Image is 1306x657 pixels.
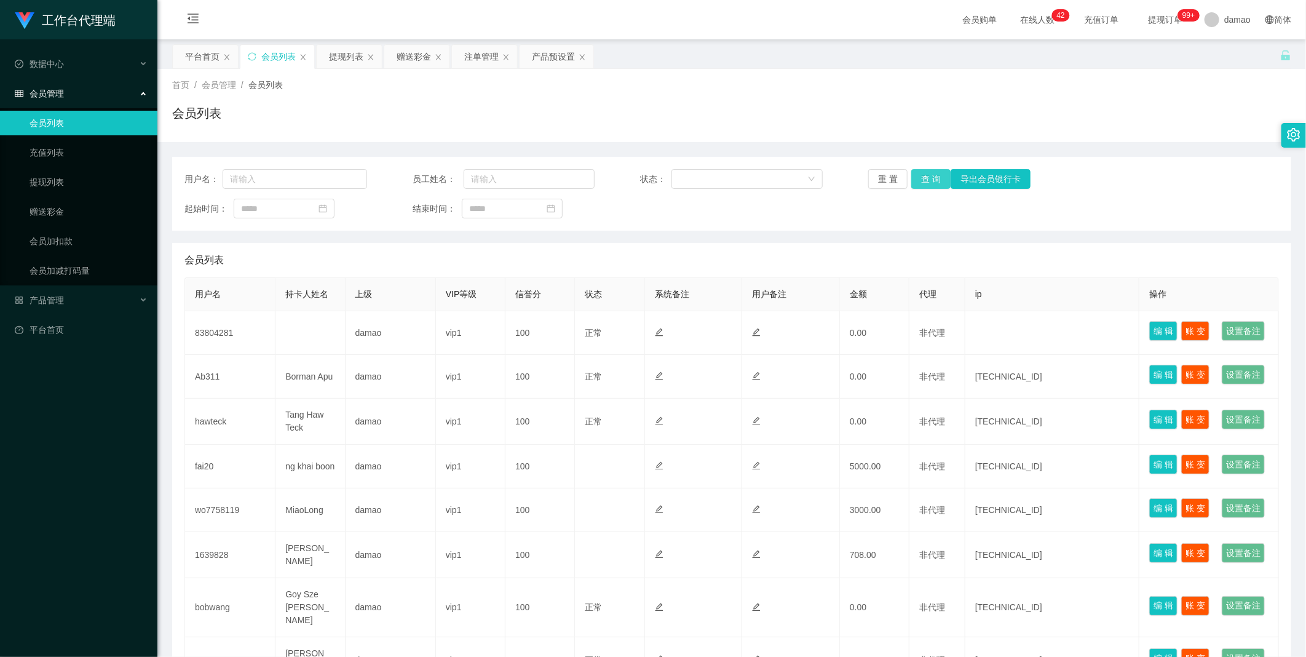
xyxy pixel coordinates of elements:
[655,603,663,611] i: 图标: edit
[752,289,786,299] span: 用户备注
[840,578,909,637] td: 0.00
[436,355,505,399] td: vip1
[1149,321,1177,341] button: 编 辑
[319,204,327,213] i: 图标: calendar
[436,311,505,355] td: vip1
[1280,50,1291,61] i: 图标: unlock
[30,229,148,253] a: 会员加扣款
[30,199,148,224] a: 赠送彩金
[919,372,945,381] span: 非代理
[435,54,442,61] i: 图标: close
[241,80,243,90] span: /
[655,372,663,380] i: 图标: edit
[184,202,234,215] span: 起始时间：
[585,416,602,426] span: 正常
[329,45,363,68] div: 提现列表
[505,488,575,532] td: 100
[655,505,663,514] i: 图标: edit
[195,289,221,299] span: 用户名
[346,355,436,399] td: damao
[1142,15,1189,24] span: 提现订单
[184,253,224,268] span: 会员列表
[1222,410,1265,429] button: 设置备注
[172,1,214,40] i: 图标: menu-fold
[346,532,436,578] td: damao
[185,578,275,637] td: bobwang
[464,45,499,68] div: 注单管理
[299,54,307,61] i: 图标: close
[655,416,663,425] i: 图标: edit
[275,488,345,532] td: MiaoLong
[1149,365,1177,384] button: 编 辑
[655,289,689,299] span: 系统备注
[346,399,436,445] td: damao
[840,532,909,578] td: 708.00
[436,488,505,532] td: vip1
[919,550,945,560] span: 非代理
[752,372,761,380] i: 图标: edit
[248,80,283,90] span: 会员列表
[965,578,1139,637] td: [TECHNICAL_ID]
[285,289,328,299] span: 持卡人姓名
[1149,498,1177,518] button: 编 辑
[655,461,663,470] i: 图标: edit
[15,15,116,25] a: 工作台代理端
[505,532,575,578] td: 100
[436,578,505,637] td: vip1
[655,550,663,559] i: 图标: edit
[30,140,148,165] a: 充值列表
[505,445,575,488] td: 100
[184,173,223,186] span: 用户名：
[172,104,221,122] h1: 会员列表
[367,54,374,61] i: 图标: close
[202,80,236,90] span: 会员管理
[965,445,1139,488] td: [TECHNICAL_ID]
[15,12,34,30] img: logo.9652507e.png
[397,45,431,68] div: 赠送彩金
[1057,9,1061,22] p: 4
[185,399,275,445] td: hawteck
[185,355,275,399] td: Ab311
[15,317,148,342] a: 图标: dashboard平台首页
[15,60,23,68] i: 图标: check-circle-o
[1222,596,1265,616] button: 设置备注
[919,328,945,338] span: 非代理
[1222,498,1265,518] button: 设置备注
[172,80,189,90] span: 首页
[1149,596,1177,616] button: 编 辑
[1149,455,1177,474] button: 编 辑
[505,578,575,637] td: 100
[1061,9,1065,22] p: 2
[868,169,908,189] button: 重 置
[1287,128,1300,141] i: 图标: setting
[840,355,909,399] td: 0.00
[413,202,462,215] span: 结束时间：
[185,488,275,532] td: wo7758119
[436,445,505,488] td: vip1
[446,289,477,299] span: VIP等级
[436,532,505,578] td: vip1
[1177,9,1200,22] sup: 989
[413,173,464,186] span: 员工姓名：
[346,578,436,637] td: damao
[30,258,148,283] a: 会员加减打码量
[1265,15,1274,24] i: 图标: global
[30,170,148,194] a: 提现列表
[346,488,436,532] td: damao
[532,45,575,68] div: 产品预设置
[840,488,909,532] td: 3000.00
[346,445,436,488] td: damao
[919,416,945,426] span: 非代理
[965,532,1139,578] td: [TECHNICAL_ID]
[30,111,148,135] a: 会员列表
[505,355,575,399] td: 100
[1149,289,1166,299] span: 操作
[15,295,64,305] span: 产品管理
[840,445,909,488] td: 5000.00
[752,328,761,336] i: 图标: edit
[1181,321,1209,341] button: 账 变
[579,54,586,61] i: 图标: close
[15,59,64,69] span: 数据中心
[275,578,345,637] td: Goy Sze [PERSON_NAME]
[1149,410,1177,429] button: 编 辑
